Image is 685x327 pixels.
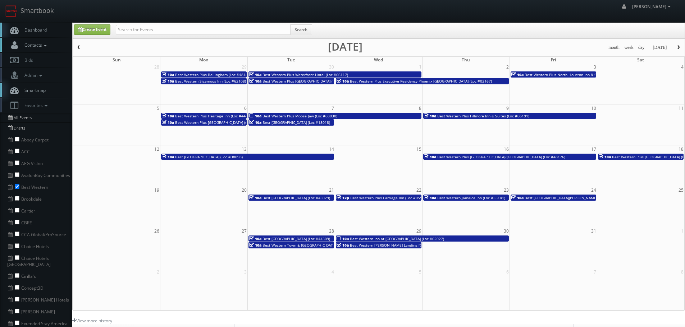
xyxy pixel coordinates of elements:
[678,104,684,112] span: 11
[262,195,330,200] span: Best [GEOGRAPHIC_DATA] (Loc #43029)
[328,186,335,194] span: 21
[551,57,556,63] span: Fri
[249,243,261,248] span: 10a
[337,195,349,200] span: 12p
[249,236,261,241] span: 10a
[331,104,335,112] span: 7
[154,63,160,71] span: 28
[249,79,261,84] span: 10a
[262,79,354,84] span: Best Western Plus [GEOGRAPHIC_DATA] (Loc #50153)
[262,113,337,118] span: Best Western Plus Moose Jaw (Loc #68030)
[74,24,110,35] a: Create Event
[154,186,160,194] span: 19
[418,268,422,276] span: 5
[680,227,684,235] span: 1
[72,318,112,324] a: View more history
[243,268,247,276] span: 3
[350,236,444,241] span: Best Western Inn at [GEOGRAPHIC_DATA] (Loc #62027)
[503,186,510,194] span: 23
[241,63,247,71] span: 29
[162,72,174,77] span: 10a
[416,145,422,153] span: 15
[418,104,422,112] span: 8
[21,87,46,93] span: Smartmap
[650,43,669,52] button: [DATE]
[622,43,636,52] button: week
[511,195,524,200] span: 10a
[175,72,251,77] span: Best Western Plus Bellingham (Loc #48188)
[606,43,622,52] button: month
[506,268,510,276] span: 6
[590,104,597,112] span: 10
[243,104,247,112] span: 6
[21,57,33,63] span: Bids
[162,154,174,159] span: 10a
[154,227,160,235] span: 26
[599,154,611,159] span: 10a
[287,57,295,63] span: Tue
[593,63,597,71] span: 3
[175,120,290,125] span: Best Western Plus [GEOGRAPHIC_DATA] (shoot 1 of 2) (Loc #15116)
[590,145,597,153] span: 17
[525,72,629,77] span: Best Western Plus North Houston Inn & Suites (Loc #44475)
[5,5,17,17] img: smartbook-logo.png
[199,57,209,63] span: Mon
[328,227,335,235] span: 28
[503,145,510,153] span: 16
[637,57,644,63] span: Sat
[590,227,597,235] span: 31
[437,113,529,118] span: Best Western Plus Fillmore Inn & Suites (Loc #06191)
[21,27,47,33] span: Dashboard
[506,63,510,71] span: 2
[350,243,514,248] span: Best Western [PERSON_NAME] Landing [GEOGRAPHIC_DATA]/[GEOGRAPHIC_DATA] (Loc #39067)
[680,268,684,276] span: 8
[678,145,684,153] span: 18
[156,104,160,112] span: 5
[437,195,505,200] span: Best Western Jamaica Inn (Loc #33141)
[262,243,360,248] span: Best Western Town & [GEOGRAPHIC_DATA] (Loc #05423)
[21,72,44,78] span: Admin
[154,145,160,153] span: 12
[418,63,422,71] span: 1
[21,42,49,48] span: Contacts
[175,79,246,84] span: Best Western Sicamous Inn (Loc #62108)
[241,186,247,194] span: 20
[331,268,335,276] span: 4
[678,186,684,194] span: 25
[156,268,160,276] span: 2
[424,154,436,159] span: 10a
[503,227,510,235] span: 30
[462,57,470,63] span: Thu
[249,72,261,77] span: 10a
[632,4,673,10] span: [PERSON_NAME]
[328,63,335,71] span: 30
[437,154,565,159] span: Best Western Plus [GEOGRAPHIC_DATA]/[GEOGRAPHIC_DATA] (Loc #48176)
[175,113,253,118] span: Best Western Plus Heritage Inn (Loc #44463)
[262,72,348,77] span: Best Western Plus Waterfront Hotel (Loc #66117)
[113,57,121,63] span: Sun
[290,24,312,35] button: Search
[241,227,247,235] span: 27
[374,57,383,63] span: Wed
[350,195,428,200] span: Best Western Plus Carriage Inn (Loc #05595)
[424,195,436,200] span: 10a
[350,79,492,84] span: Best Western Plus Executive Residency Phoenix [GEOGRAPHIC_DATA] (Loc #03167)
[511,72,524,77] span: 10a
[162,120,174,125] span: 10a
[328,145,335,153] span: 14
[162,113,174,118] span: 10a
[416,186,422,194] span: 22
[249,120,261,125] span: 10a
[680,63,684,71] span: 4
[593,268,597,276] span: 7
[506,104,510,112] span: 9
[175,154,243,159] span: Best [GEOGRAPHIC_DATA] (Loc #38098)
[337,236,349,241] span: 10a
[337,243,349,248] span: 10a
[241,145,247,153] span: 13
[636,43,647,52] button: day
[525,195,621,200] span: Best [GEOGRAPHIC_DATA][PERSON_NAME] (Loc #32091)
[424,113,436,118] span: 10a
[116,25,291,35] input: Search for Events
[337,79,349,84] span: 10a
